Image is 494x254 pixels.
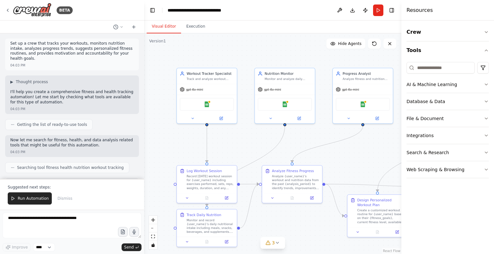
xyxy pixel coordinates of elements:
[325,182,430,189] g: Edge from 028f518b-88a3-4c6c-bd71-1bddfa022061 to c70b9840-6198-4ce4-a69e-2171f6065750
[389,229,406,235] button: Open in side panel
[187,169,222,173] div: Log Workout Session
[360,101,366,107] img: Google Sheets
[407,127,489,144] button: Integrations
[147,20,181,33] button: Visual Editor
[342,87,359,91] span: gpt-4o-mini
[54,192,76,205] button: Dismiss
[407,6,433,14] h4: Resources
[149,232,157,241] button: fit view
[325,182,344,218] g: Edge from 028f518b-88a3-4c6c-bd71-1bddfa022061 to 7f333ab5-db28-4467-9c77-89dd84842cb0
[407,161,489,178] button: Web Scraping & Browsing
[240,182,259,187] g: Edge from cec5a91a-d534-418f-9954-822d656bd40a to 028f518b-88a3-4c6c-bd71-1bddfa022061
[176,165,237,203] div: Log Workout SessionRecord [DATE] workout session for {user_name} including exercises performed, s...
[58,196,72,201] span: Dismiss
[383,249,400,253] a: React Flow attribution
[265,77,312,81] div: Monitor and analyze daily nutrition intake for {user_name}, tracking calories, macronutrients, mi...
[176,68,237,124] div: Workout Tracker SpecialistTrack and analyze workout sessions for {user_name}, documenting exercis...
[262,165,323,203] div: Analyze Fitness ProgressAnalyze {user_name}'s workout and nutrition data from the past {analysis_...
[197,239,217,245] button: No output available
[407,149,449,156] div: Search & Research
[205,126,288,206] g: Edge from 5d44fa2f-fa2c-49fc-a3e6-d125e4cc95a5 to 394a5acd-e7bf-46c0-9edb-198acdbb9cbf
[118,227,128,237] button: Upload files
[282,101,288,107] img: Google Sheets
[10,107,25,111] div: 04:03 PM
[124,245,134,250] span: Send
[407,81,457,88] div: AI & Machine Learning
[10,41,134,61] p: Set up a crew that tracks your workouts, monitors nutrition intake, analyzes progress trends, sug...
[338,41,361,46] span: Hide Agents
[272,240,275,246] span: 3
[264,87,281,91] span: gpt-4o-mini
[149,241,157,249] button: toggle interactivity
[357,198,405,207] div: Design Personalized Workout Plan
[407,76,489,93] button: AI & Machine Learning
[129,227,139,237] button: Click to speak your automation idea
[8,192,52,205] button: Run Automation
[197,195,217,201] button: No output available
[254,68,315,124] div: Nutrition MonitorMonitor and analyze daily nutrition intake for {user_name}, tracking calories, m...
[3,243,31,251] button: Improve
[347,194,408,237] div: Design Personalized Workout PlanCreate a customized workout routine for {user_name} based on thei...
[149,216,157,224] button: zoom in
[10,150,25,154] div: 04:03 PM
[122,243,142,251] button: Send
[111,23,126,31] button: Switch to previous chat
[8,185,136,190] p: Suggested next steps:
[407,98,445,105] div: Database & Data
[290,126,365,162] g: Edge from b2d5e774-5a4c-4305-a74a-06e48648ea3d to 028f518b-88a3-4c6c-bd71-1bddfa022061
[17,165,124,170] span: Searching tool fitness health nutrition workout tracking
[407,59,489,183] div: Tools
[10,79,48,84] button: ▶Thought process
[176,209,237,247] div: Track Daily NutritionMonitor and record {user_name}'s daily nutritional intake including meals, s...
[407,144,489,161] button: Search & Research
[407,115,444,122] div: File & Document
[187,218,234,234] div: Monitor and record {user_name}'s daily nutritional intake including meals, snacks, beverages, and...
[18,196,49,201] span: Run Automation
[10,63,25,68] div: 04:03 PM
[363,116,391,121] button: Open in side panel
[285,116,313,121] button: Open in side panel
[407,93,489,110] button: Database & Data
[16,79,48,84] span: Thought process
[207,116,235,121] button: Open in side panel
[149,224,157,232] button: zoom out
[204,101,210,107] img: Google Sheets
[10,79,13,84] span: ▶
[186,87,203,91] span: gpt-4o-mini
[261,237,285,249] button: 3
[407,23,489,41] button: Crew
[17,122,87,127] span: Getting the list of ready-to-use tools
[218,195,235,201] button: Open in side panel
[187,212,221,217] div: Track Daily Nutrition
[272,169,314,173] div: Analyze Fitness Progress
[265,71,312,76] div: Nutrition Monitor
[149,216,157,249] div: React Flow controls
[129,23,139,31] button: Start a new chat
[272,174,319,190] div: Analyze {user_name}'s workout and nutrition data from the past {analysis_period} to identify tren...
[12,245,28,250] span: Improve
[357,208,405,224] div: Create a customized workout routine for {user_name} based on their {fitness_goals}, current fitne...
[57,6,73,14] div: BETA
[10,138,134,148] p: Now let me search for fitness, health, and data analysis related tools that might be useful for t...
[181,20,210,33] button: Execution
[205,126,209,162] g: Edge from 28192d22-1639-4fb6-ab7a-8a433e8a94c0 to cec5a91a-d534-418f-9954-822d656bd40a
[148,6,157,15] button: Hide left sidebar
[187,71,234,76] div: Workout Tracker Specialist
[282,195,302,201] button: No output available
[187,77,234,81] div: Track and analyze workout sessions for {user_name}, documenting exercises, sets, reps, weights, d...
[168,7,221,13] nav: breadcrumb
[326,39,365,49] button: Hide Agents
[149,39,166,44] div: Version 1
[13,3,51,17] img: Logo
[407,166,464,173] div: Web Scraping & Browsing
[303,195,320,201] button: Open in side panel
[407,41,489,59] button: Tools
[407,110,489,127] button: File & Document
[367,229,388,235] button: No output available
[343,77,390,81] div: Analyze fitness and nutrition data trends for {user_name}, identifying patterns, progress indicat...
[218,239,235,245] button: Open in side panel
[375,126,443,192] g: Edge from 91745ce5-789f-4343-8fdf-8deaa07a4e3d to 7f333ab5-db28-4467-9c77-89dd84842cb0
[240,182,259,231] g: Edge from 394a5acd-e7bf-46c0-9edb-198acdbb9cbf to 028f518b-88a3-4c6c-bd71-1bddfa022061
[10,90,134,105] p: I'll help you create a comprehensive fitness and health tracking automation! Let me start by chec...
[407,132,434,139] div: Integrations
